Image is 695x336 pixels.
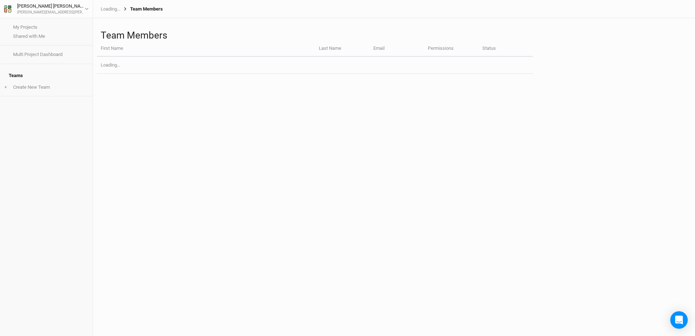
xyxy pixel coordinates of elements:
[97,41,315,57] th: First Name
[17,10,85,15] div: [PERSON_NAME][EMAIL_ADDRESS][PERSON_NAME][DOMAIN_NAME]
[101,6,120,12] a: Loading...
[4,84,7,90] span: +
[424,41,478,57] th: Permissions
[4,68,88,83] h4: Teams
[97,57,533,74] td: Loading...
[670,311,688,329] div: Open Intercom Messenger
[478,41,533,57] th: Status
[120,6,163,12] div: Team Members
[369,41,424,57] th: Email
[17,3,85,10] div: [PERSON_NAME] [PERSON_NAME]
[4,2,89,15] button: [PERSON_NAME] [PERSON_NAME][PERSON_NAME][EMAIL_ADDRESS][PERSON_NAME][DOMAIN_NAME]
[315,41,369,57] th: Last Name
[101,30,687,41] h1: Team Members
